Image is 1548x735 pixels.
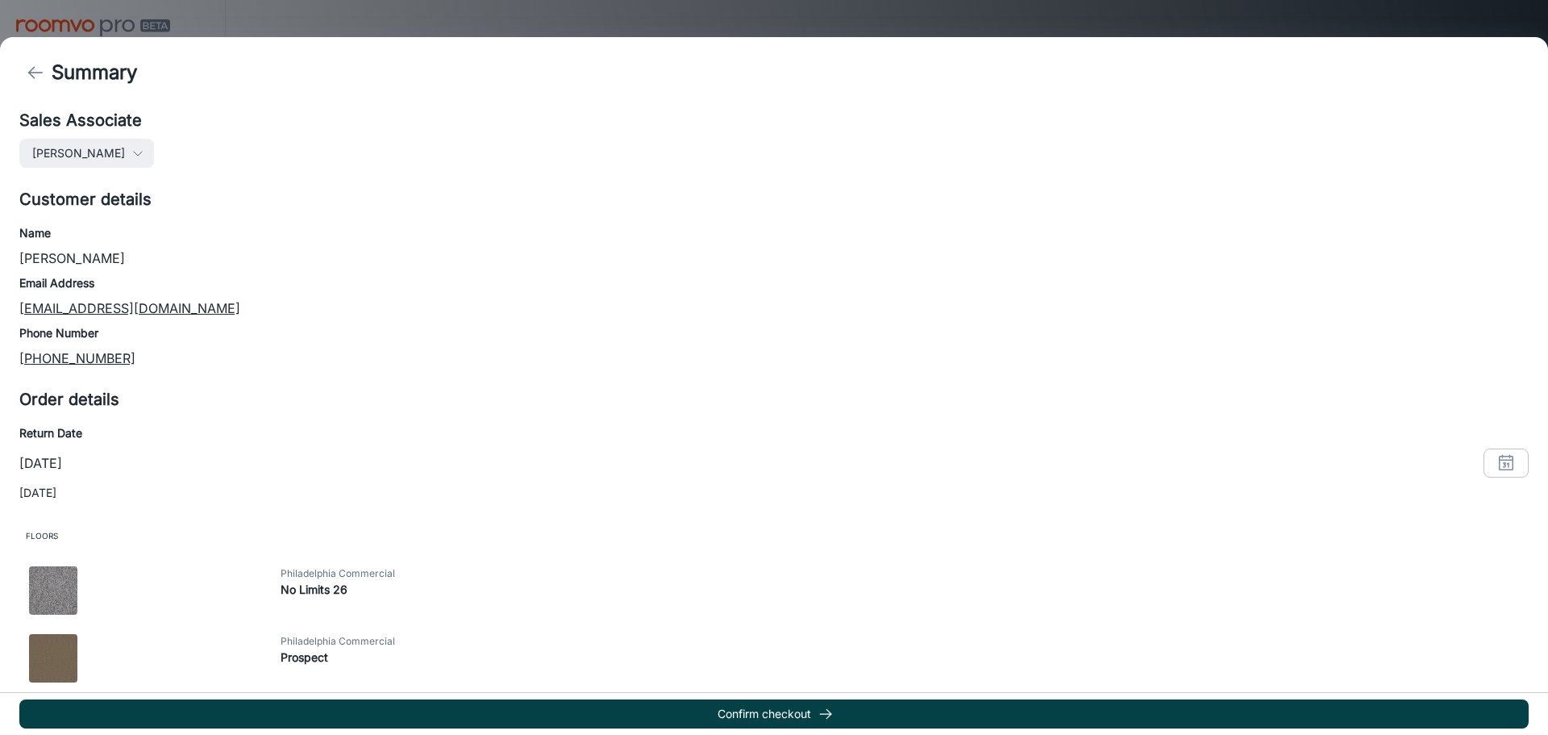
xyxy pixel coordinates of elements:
[19,387,1529,411] h5: Order details
[19,108,142,132] h5: Sales Associate
[19,139,154,168] button: [PERSON_NAME]
[19,484,1529,502] p: [DATE]
[19,187,1529,211] h5: Customer details
[19,350,135,366] a: [PHONE_NUMBER]
[281,566,1532,581] span: Philadelphia Commercial
[29,566,77,615] img: No Limits 26
[19,324,1529,342] h6: Phone Number
[29,634,77,683] img: Prospect
[19,424,1529,442] h6: Return Date
[19,56,52,89] button: back
[52,58,137,87] h4: Summary
[19,248,1529,268] p: [PERSON_NAME]
[19,274,1529,292] h6: Email Address
[19,700,1529,729] button: Confirm checkout
[281,581,1532,599] h6: No Limits 26
[19,300,240,316] a: [EMAIL_ADDRESS][DOMAIN_NAME]
[19,224,1529,242] h6: Name
[19,521,1529,550] span: Floors
[281,634,1532,649] span: Philadelphia Commercial
[19,453,62,473] p: [DATE]
[281,649,1532,666] h6: Prospect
